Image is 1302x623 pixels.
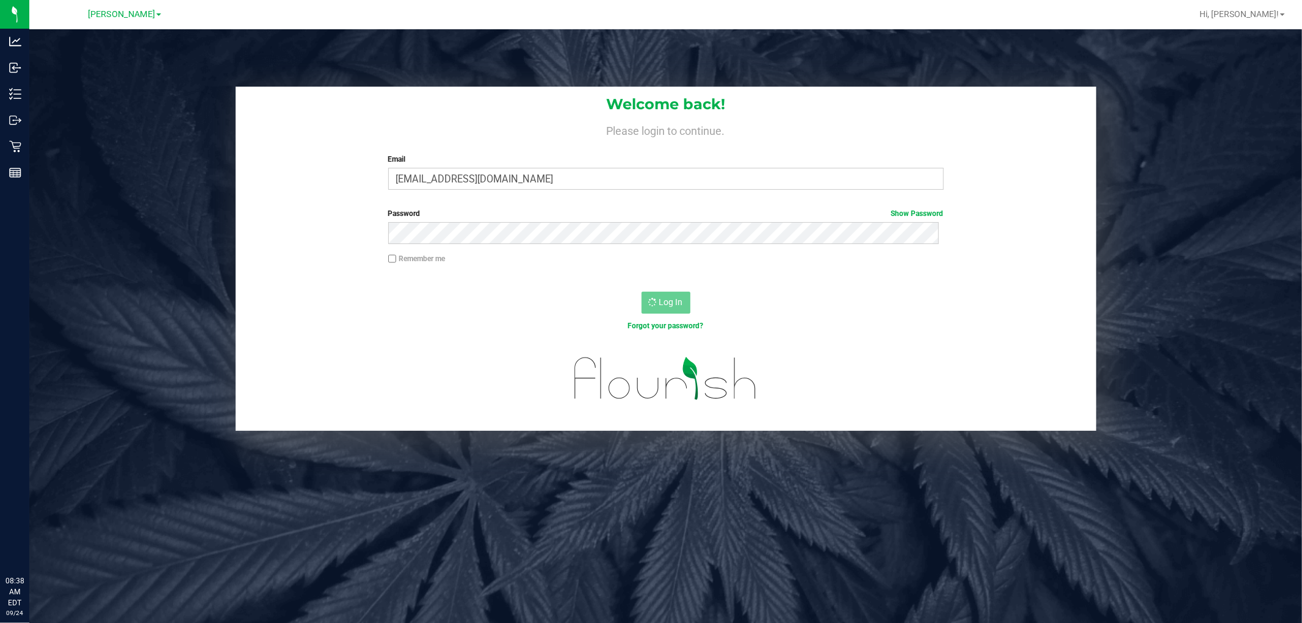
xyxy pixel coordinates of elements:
inline-svg: Inbound [9,62,21,74]
h4: Please login to continue. [236,122,1096,137]
inline-svg: Retail [9,140,21,153]
label: Remember me [388,253,446,264]
span: Log In [659,297,683,307]
a: Forgot your password? [628,322,704,330]
label: Email [388,154,944,165]
p: 09/24 [5,608,24,618]
span: Hi, [PERSON_NAME]! [1199,9,1279,19]
a: Show Password [891,209,944,218]
h1: Welcome back! [236,96,1096,112]
img: flourish_logo.svg [558,344,773,413]
inline-svg: Inventory [9,88,21,100]
input: Remember me [388,254,397,263]
p: 08:38 AM EDT [5,575,24,608]
inline-svg: Outbound [9,114,21,126]
span: [PERSON_NAME] [88,9,155,20]
inline-svg: Reports [9,167,21,179]
span: Password [388,209,421,218]
button: Log In [642,292,690,314]
inline-svg: Analytics [9,35,21,48]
